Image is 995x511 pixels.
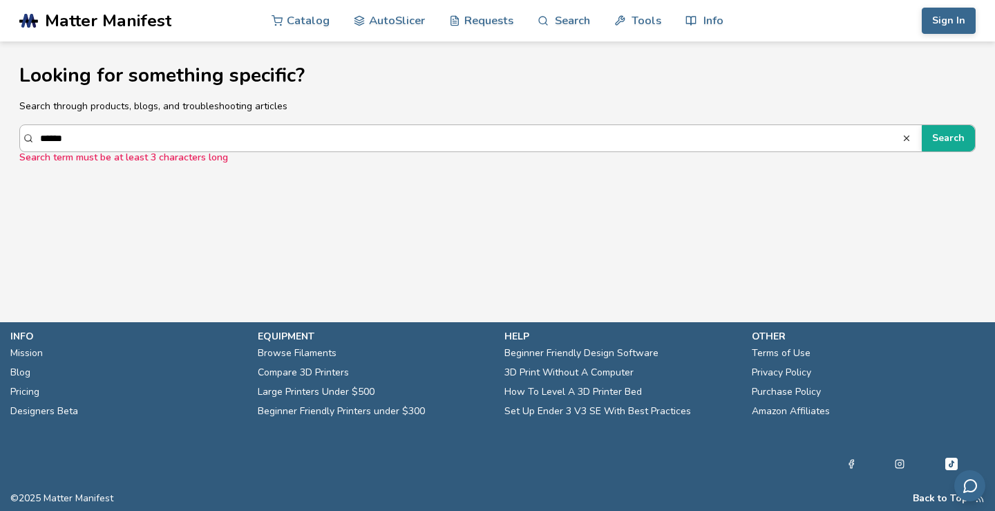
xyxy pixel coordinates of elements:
[846,456,856,472] a: Facebook
[504,344,658,363] a: Beginner Friendly Design Software
[19,152,976,163] div: Search term must be at least 3 characters long
[954,470,985,501] button: Send feedback via email
[45,11,171,30] span: Matter Manifest
[258,329,491,344] p: equipment
[922,8,976,34] button: Sign In
[40,126,902,151] input: SearchSearch term must be at least 3 characters long
[258,402,425,421] a: Beginner Friendly Printers under $300
[10,329,244,344] p: info
[752,329,985,344] p: other
[504,402,691,421] a: Set Up Ender 3 V3 SE With Best Practices
[902,133,915,143] button: SearchSearch term must be at least 3 characters long
[258,363,349,382] a: Compare 3D Printers
[504,363,634,382] a: 3D Print Without A Computer
[19,99,976,113] p: Search through products, blogs, and troubleshooting articles
[752,344,811,363] a: Terms of Use
[752,402,830,421] a: Amazon Affiliates
[10,344,43,363] a: Mission
[19,65,976,86] h1: Looking for something specific?
[913,493,968,504] button: Back to Top
[10,363,30,382] a: Blog
[922,125,975,151] button: Search term must be at least 3 characters long
[752,363,811,382] a: Privacy Policy
[10,402,78,421] a: Designers Beta
[975,493,985,504] a: RSS Feed
[895,456,904,472] a: Instagram
[504,329,738,344] p: help
[10,382,39,402] a: Pricing
[504,382,642,402] a: How To Level A 3D Printer Bed
[10,493,113,504] span: © 2025 Matter Manifest
[258,344,337,363] a: Browse Filaments
[943,456,960,472] a: Tiktok
[752,382,821,402] a: Purchase Policy
[258,382,375,402] a: Large Printers Under $500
